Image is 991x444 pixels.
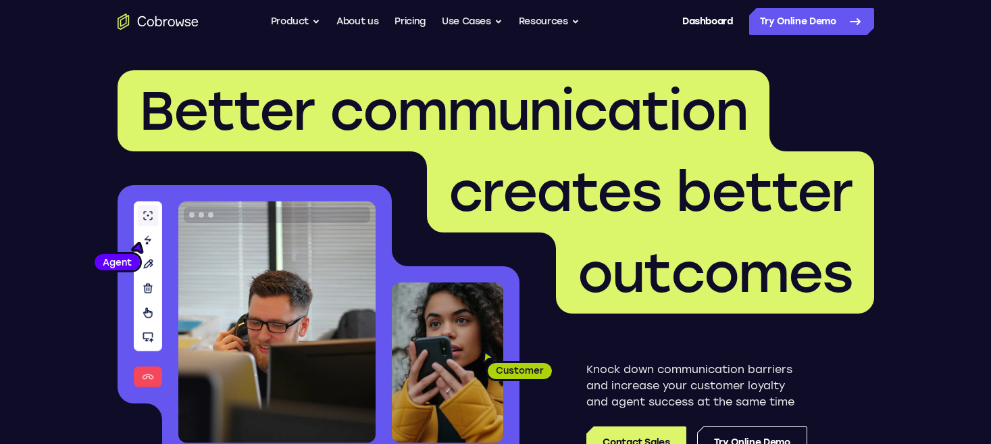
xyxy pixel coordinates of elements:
a: About us [336,8,378,35]
a: Pricing [395,8,426,35]
button: Use Cases [442,8,503,35]
span: outcomes [578,241,853,305]
img: A customer support agent talking on the phone [178,201,376,443]
img: A customer holding their phone [392,282,503,443]
a: Try Online Demo [749,8,874,35]
button: Resources [519,8,580,35]
span: creates better [449,159,853,224]
span: Better communication [139,78,748,143]
a: Dashboard [682,8,733,35]
a: Go to the home page [118,14,199,30]
button: Product [271,8,321,35]
p: Knock down communication barriers and increase your customer loyalty and agent success at the sam... [586,362,807,410]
